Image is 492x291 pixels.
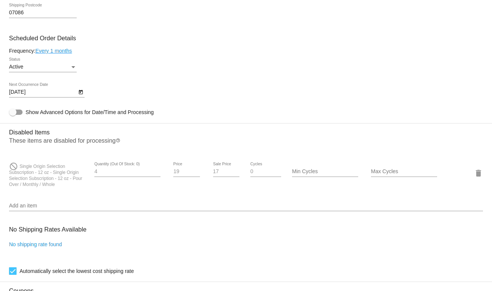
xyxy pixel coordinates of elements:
input: Next Occurrence Date [9,89,77,95]
span: Show Advanced Options for Date/Time and Processing [26,108,154,116]
button: Open calendar [77,88,85,96]
mat-icon: delete [474,169,483,178]
mat-select: Status [9,64,77,70]
span: Automatically select the lowest cost shipping rate [20,267,134,276]
span: Active [9,64,23,70]
a: No shipping rate found [9,241,62,247]
input: Min Cycles [292,169,358,175]
mat-icon: help_outline [116,138,120,147]
span: Single Origin Selection Subscription - 12 oz - Single Origin Selection Subscription - 12 oz - Pou... [9,164,82,187]
input: Price [173,169,200,175]
p: These items are disabled for processing [9,137,483,147]
mat-icon: do_not_disturb [9,162,18,171]
input: Shipping Postcode [9,10,77,16]
div: Frequency: [9,48,483,54]
h3: Disabled Items [9,123,483,136]
input: Max Cycles [371,169,437,175]
input: Cycles [250,169,281,175]
h3: Scheduled Order Details [9,35,483,42]
input: Add an item [9,203,483,209]
input: Sale Price [213,169,240,175]
input: Quantity (Out Of Stock: 0) [94,169,160,175]
a: Every 1 months [35,48,72,54]
h3: No Shipping Rates Available [9,221,86,238]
